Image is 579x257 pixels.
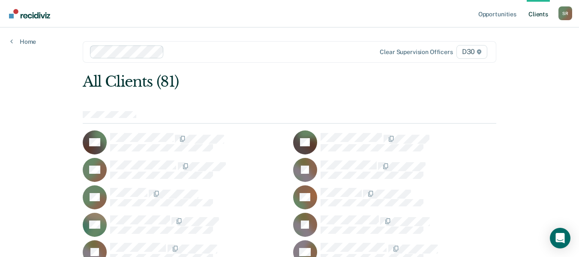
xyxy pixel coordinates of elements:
div: S R [558,6,572,20]
div: All Clients (81) [83,73,414,91]
button: Profile dropdown button [558,6,572,20]
span: D30 [456,45,487,59]
img: Recidiviz [9,9,50,18]
div: Open Intercom Messenger [550,228,570,248]
div: Clear supervision officers [380,48,453,56]
a: Home [10,38,36,45]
